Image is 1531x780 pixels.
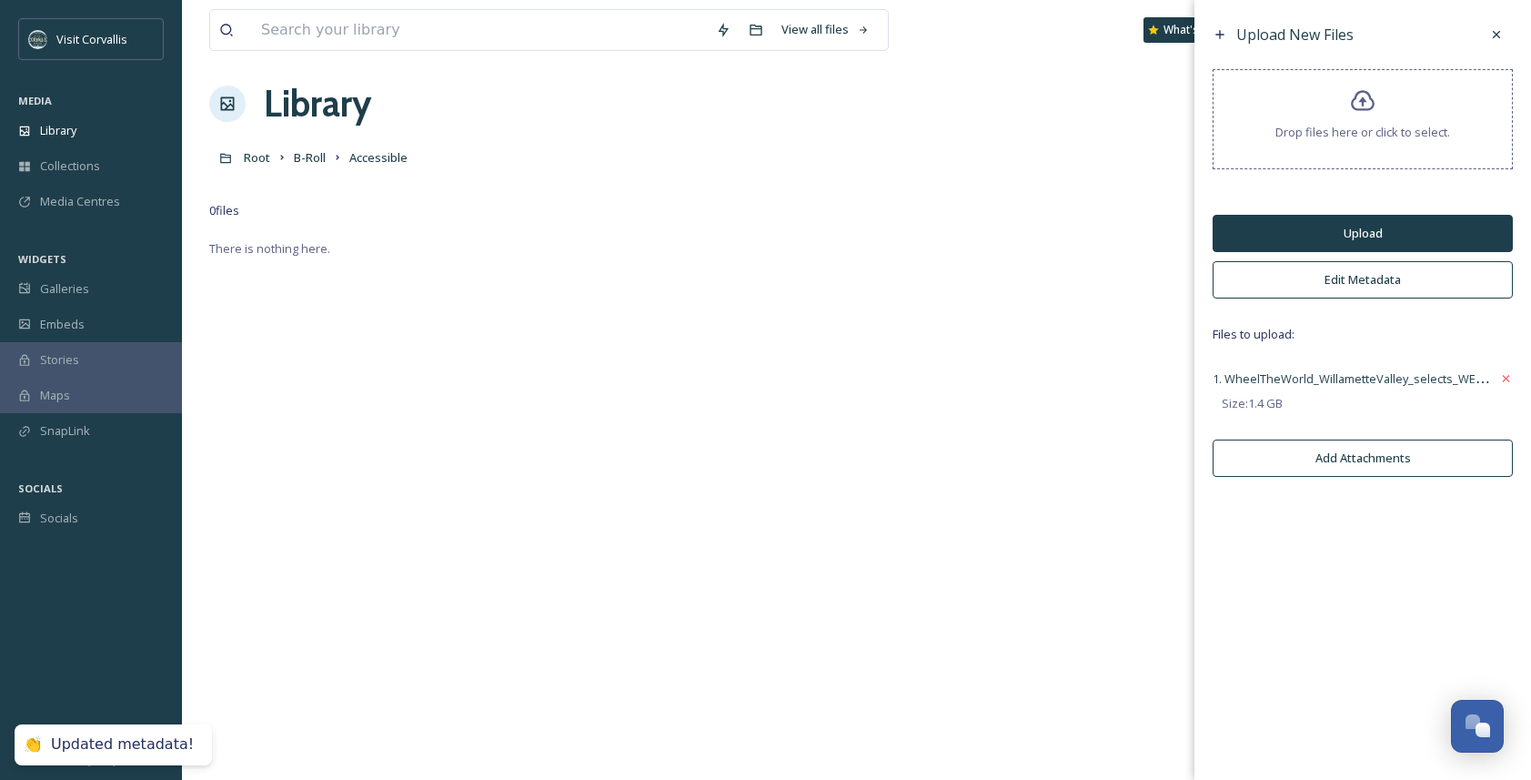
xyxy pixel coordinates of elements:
span: Stories [40,351,79,369]
button: Open Chat [1451,700,1504,753]
span: Embeds [40,316,85,333]
div: 👏 [24,735,42,755]
span: Maps [40,387,70,404]
div: Updated metadata! [51,735,194,755]
a: Library [264,76,371,131]
span: MEDIA [18,94,52,107]
button: Upload [1213,215,1513,252]
span: Root [244,149,270,166]
a: View all files [772,12,879,47]
img: visit-corvallis-badge-dark-blue-orange%281%29.png [29,30,47,48]
span: Drop files here or click to select. [1275,124,1450,141]
span: Size: 1.4 GB [1222,395,1283,412]
input: Search your library [252,10,707,50]
span: Library [40,122,76,139]
button: Add Attachments [1213,440,1513,477]
a: B-Roll [294,147,326,168]
span: Socials [40,510,78,527]
span: SOCIALS [18,481,63,495]
span: Accessible [349,149,408,166]
span: There is nothing here. [209,240,330,257]
a: What's New [1143,17,1234,43]
a: Accessible [349,147,408,168]
span: Visit Corvallis [56,31,127,47]
span: WIDGETS [18,252,66,266]
span: B-Roll [294,149,326,166]
span: Collections [40,157,100,175]
span: Files to upload: [1213,326,1513,343]
span: Media Centres [40,193,120,210]
span: Galleries [40,280,89,298]
span: SnapLink [40,422,90,440]
a: Root [244,147,270,168]
span: Upload New Files [1236,25,1354,45]
span: 0 file s [209,202,239,219]
button: Edit Metadata [1213,261,1513,299]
